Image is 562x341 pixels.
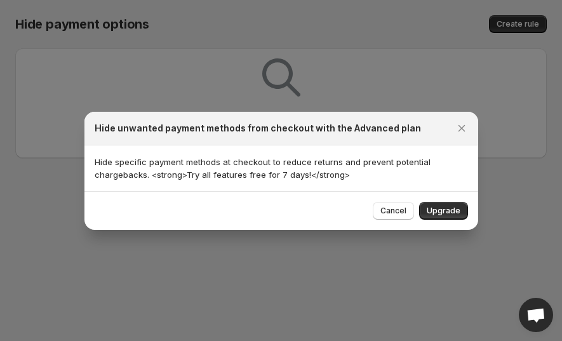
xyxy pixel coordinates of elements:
span: Cancel [380,206,406,216]
button: Close [453,119,471,137]
div: Open chat [519,298,553,332]
button: Cancel [373,202,414,220]
button: Upgrade [419,202,468,220]
p: Hide specific payment methods at checkout to reduce returns and prevent potential chargebacks. <s... [95,156,468,181]
span: Upgrade [427,206,460,216]
h2: Hide unwanted payment methods from checkout with the Advanced plan [95,122,421,135]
